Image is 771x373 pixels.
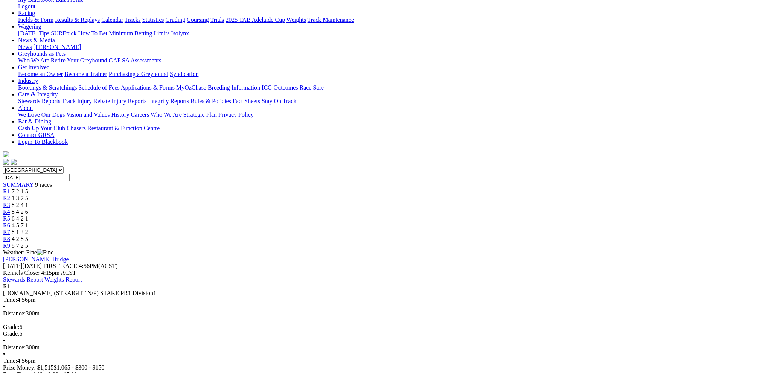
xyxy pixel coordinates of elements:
div: Wagering [18,30,762,37]
a: Bookings & Scratchings [18,84,77,91]
span: • [3,351,5,357]
span: [DATE] [3,263,42,269]
a: Syndication [170,71,198,77]
div: 6 [3,324,762,330]
a: Grading [166,17,185,23]
a: 2025 TAB Adelaide Cup [226,17,285,23]
a: [PERSON_NAME] Bridge [3,256,69,262]
span: • [3,303,5,310]
a: Who We Are [18,57,49,64]
a: Strategic Plan [183,111,217,118]
a: R4 [3,209,10,215]
a: R2 [3,195,10,201]
div: Care & Integrity [18,98,762,105]
a: Purchasing a Greyhound [109,71,168,77]
img: Fine [37,249,53,256]
span: Distance: [3,310,26,317]
a: Weights Report [44,276,82,283]
a: Integrity Reports [148,98,189,104]
a: R3 [3,202,10,208]
a: Minimum Betting Limits [109,30,169,37]
a: Contact GRSA [18,132,54,138]
div: Kennels Close: 4:15pm ACST [3,269,762,276]
div: Racing [18,17,762,23]
a: Become a Trainer [64,71,107,77]
a: Stay On Track [262,98,296,104]
span: Grade: [3,324,20,330]
a: How To Bet [78,30,108,37]
div: Industry [18,84,762,91]
span: 4 2 8 5 [12,236,28,242]
div: Prize Money: $1,515 [3,364,762,371]
a: Careers [131,111,149,118]
a: Get Involved [18,64,50,70]
a: Results & Replays [55,17,100,23]
span: Distance: [3,344,26,350]
a: R7 [3,229,10,235]
span: Grade: [3,330,20,337]
a: Calendar [101,17,123,23]
span: • [3,337,5,344]
div: 4:56pm [3,358,762,364]
a: Track Injury Rebate [62,98,110,104]
span: Weather: Fine [3,249,53,256]
a: Racing [18,10,35,16]
a: Wagering [18,23,41,30]
div: 300m [3,310,762,317]
a: GAP SA Assessments [109,57,162,64]
a: Schedule of Fees [78,84,119,91]
a: Fact Sheets [233,98,260,104]
a: Isolynx [171,30,189,37]
a: Retire Your Greyhound [51,57,107,64]
a: Coursing [187,17,209,23]
a: [PERSON_NAME] [33,44,81,50]
div: News & Media [18,44,762,50]
div: 300m [3,344,762,351]
a: Become an Owner [18,71,63,77]
a: SUREpick [51,30,76,37]
span: 8 1 3 2 [12,229,28,235]
span: $1,065 - $300 - $150 [54,364,105,371]
a: Track Maintenance [308,17,354,23]
a: Privacy Policy [218,111,254,118]
span: 1 3 7 5 [12,195,28,201]
a: Injury Reports [111,98,146,104]
a: Trials [210,17,224,23]
a: Weights [286,17,306,23]
div: Greyhounds as Pets [18,57,762,64]
a: Cash Up Your Club [18,125,65,131]
img: twitter.svg [11,159,17,165]
div: [DOMAIN_NAME] (STRAIGHT N/P) STAKE PR1 Division1 [3,290,762,297]
a: News [18,44,32,50]
a: SUMMARY [3,181,34,188]
a: Race Safe [299,84,323,91]
span: 8 2 4 1 [12,202,28,208]
a: Industry [18,78,38,84]
span: 4:56PM(ACST) [43,263,118,269]
a: Chasers Restaurant & Function Centre [67,125,160,131]
span: 7 2 1 5 [12,188,28,195]
span: 6 4 2 1 [12,215,28,222]
div: Bar & Dining [18,125,762,132]
span: 9 races [35,181,52,188]
a: Statistics [142,17,164,23]
div: 4:56pm [3,297,762,303]
a: News & Media [18,37,55,43]
img: facebook.svg [3,159,9,165]
img: logo-grsa-white.png [3,151,9,157]
span: R1 [3,283,10,289]
a: R6 [3,222,10,228]
span: [DATE] [3,263,23,269]
a: Fields & Form [18,17,53,23]
span: 4 5 7 1 [12,222,28,228]
div: About [18,111,762,118]
div: Get Involved [18,71,762,78]
a: R5 [3,215,10,222]
span: R8 [3,236,10,242]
